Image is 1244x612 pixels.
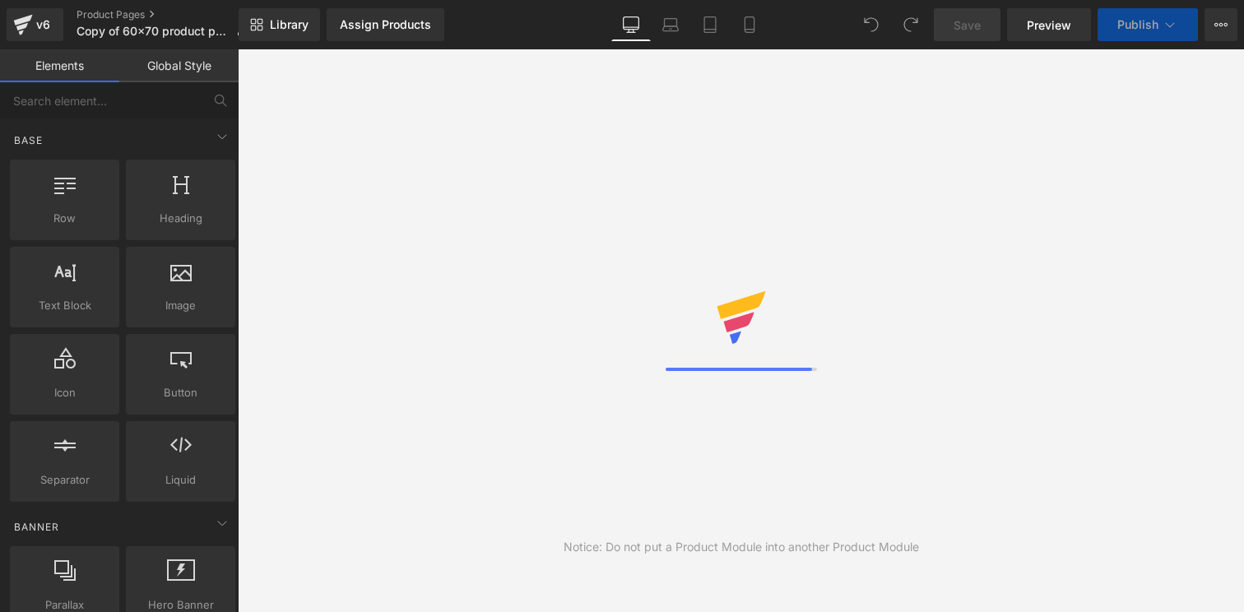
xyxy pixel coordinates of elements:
span: Base [12,132,44,148]
span: Row [15,210,114,227]
a: Tablet [690,8,730,41]
a: New Library [239,8,320,41]
div: Assign Products [340,18,431,31]
div: v6 [33,14,53,35]
span: Save [954,16,981,34]
a: Mobile [730,8,769,41]
span: Heading [131,210,230,227]
span: Preview [1027,16,1071,34]
a: v6 [7,8,63,41]
a: Preview [1007,8,1091,41]
span: Image [131,297,230,314]
button: Publish [1098,8,1198,41]
span: Library [270,17,309,32]
button: Redo [894,8,927,41]
div: Notice: Do not put a Product Module into another Product Module [564,538,919,556]
span: Icon [15,384,114,401]
span: Copy of 60x70 product page [77,25,230,38]
span: Button [131,384,230,401]
span: Liquid [131,471,230,489]
button: More [1205,8,1237,41]
span: Text Block [15,297,114,314]
span: Publish [1117,18,1158,31]
a: Desktop [611,8,651,41]
a: Product Pages [77,8,261,21]
span: Separator [15,471,114,489]
span: Banner [12,519,61,535]
button: Undo [855,8,888,41]
a: Global Style [119,49,239,82]
a: Laptop [651,8,690,41]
